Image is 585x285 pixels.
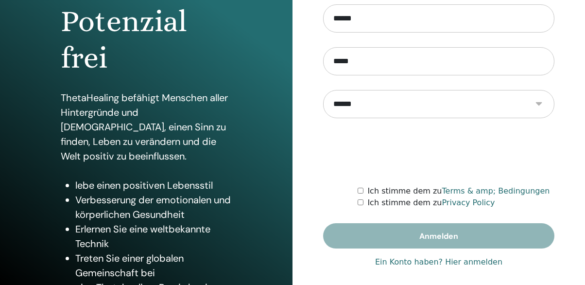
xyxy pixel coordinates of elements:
li: Erlernen Sie eine weltbekannte Technik [75,222,231,251]
label: Ich stimme dem zu [367,197,495,209]
a: Privacy Policy [442,198,495,207]
a: Ein Konto haben? Hier anmelden [375,256,502,268]
p: ThetaHealing befähigt Menschen aller Hintergründe und [DEMOGRAPHIC_DATA], einen Sinn zu finden, L... [61,90,231,163]
li: Verbesserung der emotionalen und körperlichen Gesundheit [75,193,231,222]
li: lebe einen positiven Lebensstil [75,178,231,193]
label: Ich stimme dem zu [367,185,550,197]
a: Terms & amp; Bedingungen [442,186,550,196]
iframe: reCAPTCHA [365,133,513,171]
li: Treten Sie einer globalen Gemeinschaft bei [75,251,231,280]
